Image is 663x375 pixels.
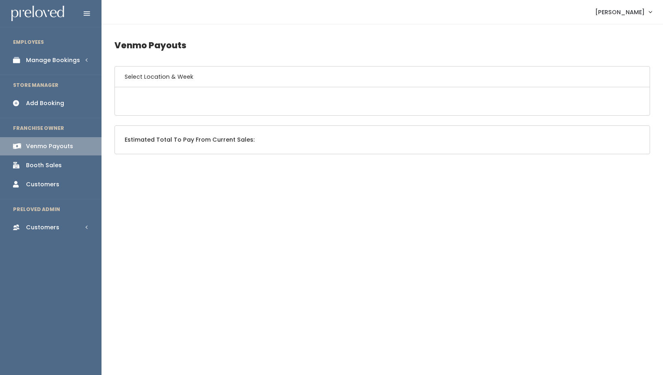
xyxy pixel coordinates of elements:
div: Add Booking [26,99,64,108]
span: [PERSON_NAME] [595,8,645,17]
div: Booth Sales [26,161,62,170]
h6: Select Location & Week [115,67,650,87]
div: Estimated Total To Pay From Current Sales: [115,126,650,154]
div: Manage Bookings [26,56,80,65]
a: [PERSON_NAME] [587,3,660,21]
div: Customers [26,180,59,189]
div: Customers [26,223,59,232]
h4: Venmo Payouts [114,34,650,56]
div: Venmo Payouts [26,142,73,151]
img: preloved logo [11,6,64,22]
